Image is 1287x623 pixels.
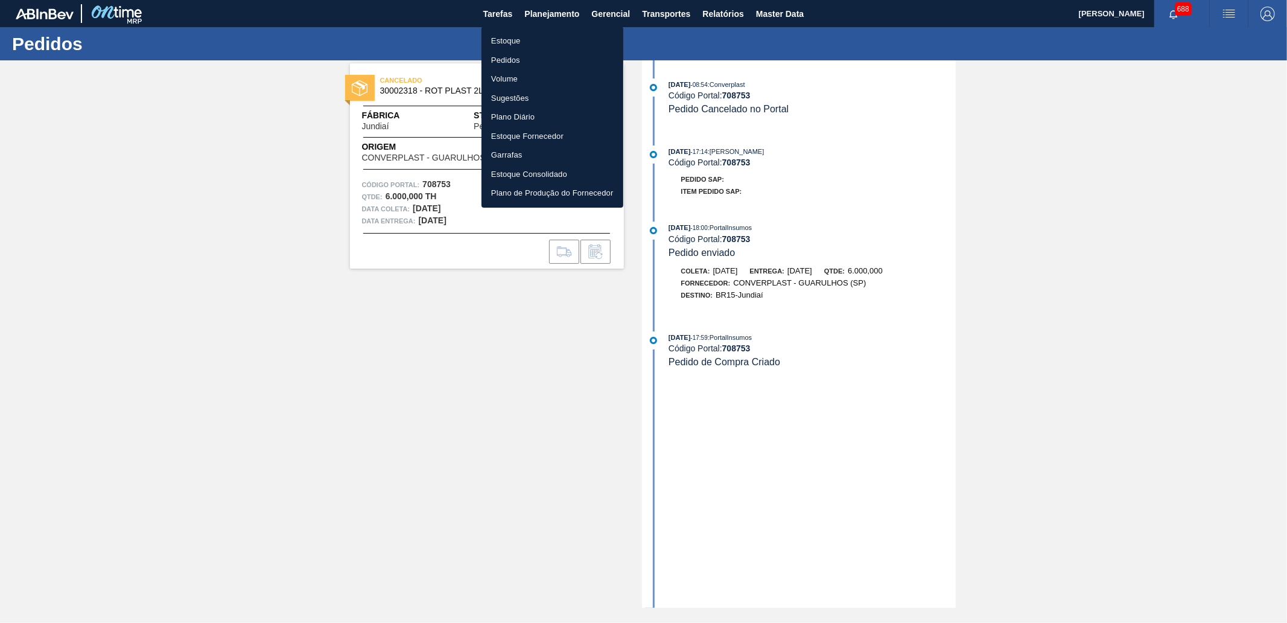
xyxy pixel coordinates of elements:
a: Garrafas [481,145,623,165]
a: Pedidos [481,51,623,70]
a: Estoque [481,31,623,51]
a: Estoque Consolidado [481,165,623,184]
a: Plano Diário [481,107,623,127]
a: Sugestões [481,89,623,108]
a: Volume [481,69,623,89]
a: Estoque Fornecedor [481,127,623,146]
a: Plano de Produção do Fornecedor [481,184,623,203]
